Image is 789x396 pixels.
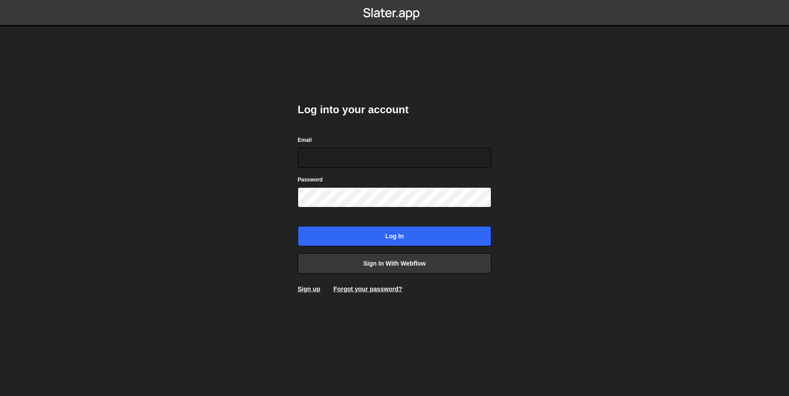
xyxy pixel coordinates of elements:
a: Sign up [298,285,320,292]
a: Forgot your password? [333,285,402,292]
label: Email [298,136,312,144]
a: Sign in with Webflow [298,253,491,274]
input: Log in [298,226,491,246]
label: Password [298,175,323,184]
h2: Log into your account [298,103,491,117]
